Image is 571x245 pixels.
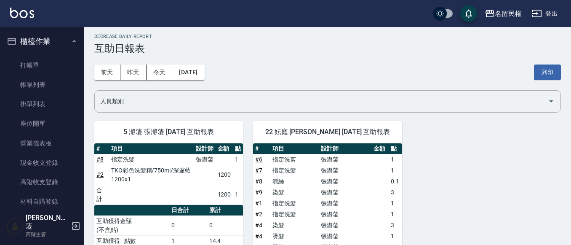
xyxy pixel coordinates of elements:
th: # [253,143,270,154]
h5: [PERSON_NAME]蓤 [26,214,69,231]
td: 1 [389,209,402,220]
a: #2 [255,211,262,218]
th: 點 [389,143,402,154]
td: 張瀞蓤 [319,187,371,198]
td: 張瀞蓤 [319,231,371,242]
td: 3 [389,220,402,231]
a: 打帳單 [3,56,81,75]
img: Logo [10,8,34,18]
div: 名留民權 [495,8,522,19]
a: #8 [96,156,104,163]
a: 現金收支登錄 [3,153,81,172]
a: #4 [255,233,262,240]
td: 張瀞蓤 [319,165,371,176]
td: 1200 [216,165,233,185]
td: 0.1 [389,176,402,187]
td: 3 [389,187,402,198]
td: 指定洗髮 [109,154,194,165]
td: 1 [389,198,402,209]
button: 前天 [94,65,120,80]
button: Open [544,94,558,108]
td: 張瀞蓤 [319,209,371,220]
td: 張瀞蓤 [194,154,216,165]
a: #8 [255,178,262,185]
td: 張瀞蓤 [319,198,371,209]
td: 合計 [94,185,109,205]
button: save [460,5,477,22]
a: #2 [96,171,104,178]
td: 染髮 [270,220,319,231]
h2: Decrease Daily Report [94,34,561,39]
th: 點 [233,143,243,154]
td: TKO彩色洗髮精/750ml/深邃藍 1200x1 [109,165,194,185]
td: 1 [233,154,243,165]
th: 設計師 [319,143,371,154]
td: 張瀞蓤 [319,176,371,187]
span: 5 瀞蓤 張瀞蓤 [DATE] 互助報表 [104,128,233,136]
td: 1 [389,231,402,242]
th: 設計師 [194,143,216,154]
td: 互助獲得金額 (不含點) [94,215,169,235]
td: 指定洗剪 [270,154,319,165]
button: 登出 [528,6,561,22]
td: 1 [389,154,402,165]
a: 帳單列表 [3,75,81,94]
a: #1 [255,200,262,207]
a: #4 [255,222,262,229]
table: a dense table [94,143,243,205]
a: #7 [255,167,262,174]
th: 項目 [270,143,319,154]
button: [DATE] [172,65,204,80]
button: 今天 [147,65,173,80]
a: 材料自購登錄 [3,192,81,211]
td: 張瀞蓤 [319,154,371,165]
a: #9 [255,189,262,196]
td: 0 [207,215,243,235]
td: 潤絲 [270,176,319,187]
th: 項目 [109,143,194,154]
td: 指定洗髮 [270,165,319,176]
a: 座位開單 [3,114,81,133]
td: 染髮 [270,187,319,198]
th: # [94,143,109,154]
td: 1 [389,165,402,176]
td: 燙髮 [270,231,319,242]
button: 列印 [534,65,561,80]
th: 金額 [371,143,389,154]
a: #6 [255,156,262,163]
a: 掛單列表 [3,94,81,114]
th: 累計 [207,205,243,216]
button: 櫃檯作業 [3,30,81,52]
button: 昨天 [120,65,147,80]
a: 高階收支登錄 [3,172,81,192]
th: 日合計 [169,205,207,216]
td: 指定洗髮 [270,198,319,209]
img: Person [7,218,24,234]
td: 指定洗髮 [270,209,319,220]
td: 1200 [216,185,233,205]
td: 張瀞蓤 [319,220,371,231]
span: 22 妘庭 [PERSON_NAME] [DATE] 互助報表 [263,128,392,136]
button: 名留民權 [481,5,525,22]
td: 0 [169,215,207,235]
a: 營業儀表板 [3,134,81,153]
h3: 互助日報表 [94,43,561,54]
p: 高階主管 [26,231,69,238]
th: 金額 [216,143,233,154]
td: 1 [233,185,243,205]
input: 人員名稱 [98,94,544,109]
